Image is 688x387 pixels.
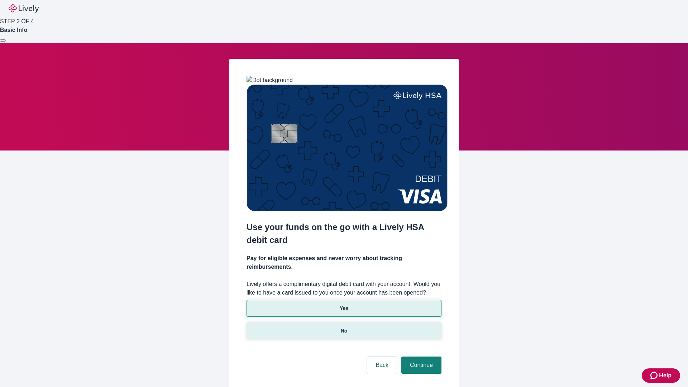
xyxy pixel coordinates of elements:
[247,76,293,85] img: Dot background
[642,368,680,383] button: Zendesk support iconHelp
[341,327,348,335] p: No
[401,357,441,374] button: Continue
[247,254,441,271] h4: Pay for eligible expenses and never worry about tracking reimbursements.
[9,4,39,13] img: Lively
[247,300,441,317] button: Yes
[367,357,397,374] button: Back
[247,322,441,339] button: No
[659,371,672,380] span: Help
[340,305,348,312] p: Yes
[247,221,441,247] h2: Use your funds on the go with a Lively HSA debit card
[247,280,441,297] label: Lively offers a complimentary digital debit card with your account. Would you like to have a card...
[650,371,659,380] svg: Zendesk support icon
[247,85,448,211] img: Debit card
